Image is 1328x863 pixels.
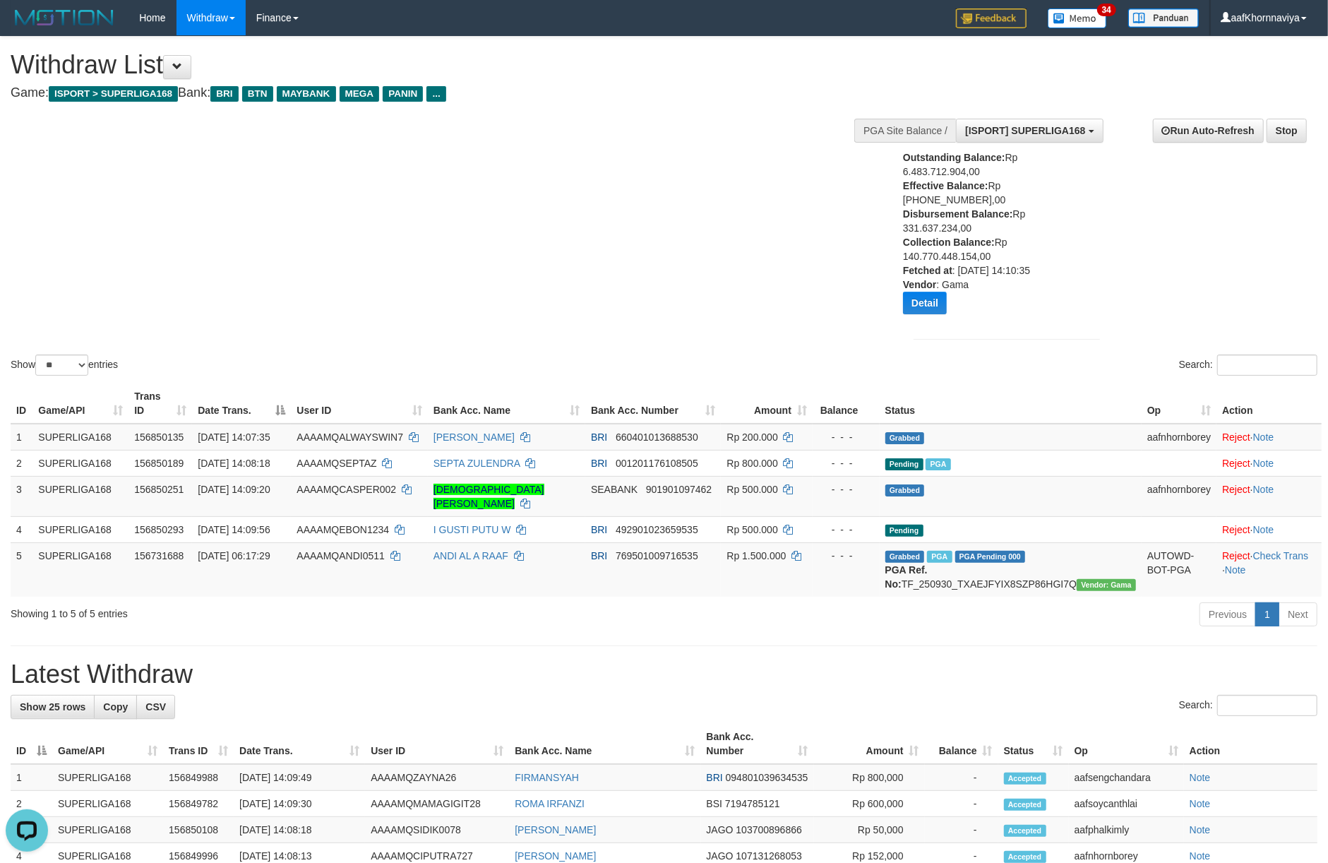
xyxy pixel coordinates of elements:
[726,550,786,561] span: Rp 1.500.000
[1004,773,1046,785] span: Accepted
[32,450,128,476] td: SUPERLIGA168
[340,86,380,102] span: MEGA
[145,701,166,713] span: CSV
[616,524,698,535] span: Copy 492901023659535 to clipboard
[1216,424,1322,451] td: ·
[11,542,32,597] td: 5
[814,764,925,791] td: Rp 800,000
[726,524,777,535] span: Rp 500.000
[1216,542,1322,597] td: · ·
[818,523,874,537] div: - - -
[192,383,291,424] th: Date Trans.: activate to sort column descending
[726,484,777,495] span: Rp 500.000
[903,152,1005,163] b: Outstanding Balance:
[1097,4,1116,16] span: 34
[903,237,995,248] b: Collection Balance:
[11,791,52,817] td: 2
[198,550,270,561] span: [DATE] 06:17:29
[965,125,1085,136] span: [ISPORT] SUPERLIGA168
[365,724,509,764] th: User ID: activate to sort column ascending
[707,824,734,835] span: JAGO
[1222,431,1250,443] a: Reject
[814,791,925,817] td: Rp 600,000
[6,6,48,48] button: Open LiveChat chat widget
[591,431,607,443] span: BRI
[646,484,712,495] span: Copy 901901097462 to clipboard
[234,764,365,791] td: [DATE] 14:09:49
[35,355,88,376] select: Showentries
[903,265,952,276] b: Fetched at
[1069,791,1184,817] td: aafsoycanthlai
[234,724,365,764] th: Date Trans.: activate to sort column ascending
[136,695,175,719] a: CSV
[1216,476,1322,516] td: ·
[20,701,85,713] span: Show 25 rows
[814,724,925,764] th: Amount: activate to sort column ascending
[52,724,163,764] th: Game/API: activate to sort column ascending
[814,817,925,843] td: Rp 50,000
[52,791,163,817] td: SUPERLIGA168
[885,458,923,470] span: Pending
[955,551,1026,563] span: PGA Pending
[925,724,998,764] th: Balance: activate to sort column ascending
[885,484,925,496] span: Grabbed
[515,798,585,809] a: ROMA IRFANZI
[1222,550,1250,561] a: Reject
[707,850,734,862] span: JAGO
[433,431,515,443] a: [PERSON_NAME]
[591,484,638,495] span: SEABANK
[433,550,508,561] a: ANDI AL A RAAF
[880,383,1142,424] th: Status
[1142,542,1216,597] td: AUTOWD-BOT-PGA
[813,383,880,424] th: Balance
[591,550,607,561] span: BRI
[11,355,118,376] label: Show entries
[1142,476,1216,516] td: aafnhornborey
[736,824,802,835] span: Copy 103700896866 to clipboard
[11,516,32,542] td: 4
[818,549,874,563] div: - - -
[1216,516,1322,542] td: ·
[198,458,270,469] span: [DATE] 14:08:18
[885,432,925,444] span: Grabbed
[1216,450,1322,476] td: ·
[52,764,163,791] td: SUPERLIGA168
[1279,602,1317,626] a: Next
[903,279,936,290] b: Vendor
[1216,383,1322,424] th: Action
[383,86,423,102] span: PANIN
[433,524,511,535] a: I GUSTI PUTU W
[1217,355,1317,376] input: Search:
[1222,484,1250,495] a: Reject
[818,430,874,444] div: - - -
[1200,602,1256,626] a: Previous
[515,824,596,835] a: [PERSON_NAME]
[32,476,128,516] td: SUPERLIGA168
[736,850,802,862] span: Copy 107131268053 to clipboard
[11,450,32,476] td: 2
[1004,851,1046,863] span: Accepted
[925,764,998,791] td: -
[1069,764,1184,791] td: aafsengchandara
[134,524,184,535] span: 156850293
[880,542,1142,597] td: TF_250930_TXAEJFYIX8SZP86HGI7Q
[32,542,128,597] td: SUPERLIGA168
[1217,695,1317,716] input: Search:
[515,850,596,862] a: [PERSON_NAME]
[1222,524,1250,535] a: Reject
[591,524,607,535] span: BRI
[585,383,721,424] th: Bank Acc. Number: activate to sort column ascending
[616,550,698,561] span: Copy 769501009716535 to clipboard
[297,524,389,535] span: AAAAMQEBON1234
[726,772,808,783] span: Copy 094801039634535 to clipboard
[1190,772,1211,783] a: Note
[885,551,925,563] span: Grabbed
[234,817,365,843] td: [DATE] 14:08:18
[297,484,396,495] span: AAAAMQCASPER002
[1142,424,1216,451] td: aafnhornborey
[1179,355,1317,376] label: Search:
[1253,550,1309,561] a: Check Trans
[210,86,238,102] span: BRI
[32,516,128,542] td: SUPERLIGA168
[134,550,184,561] span: 156731688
